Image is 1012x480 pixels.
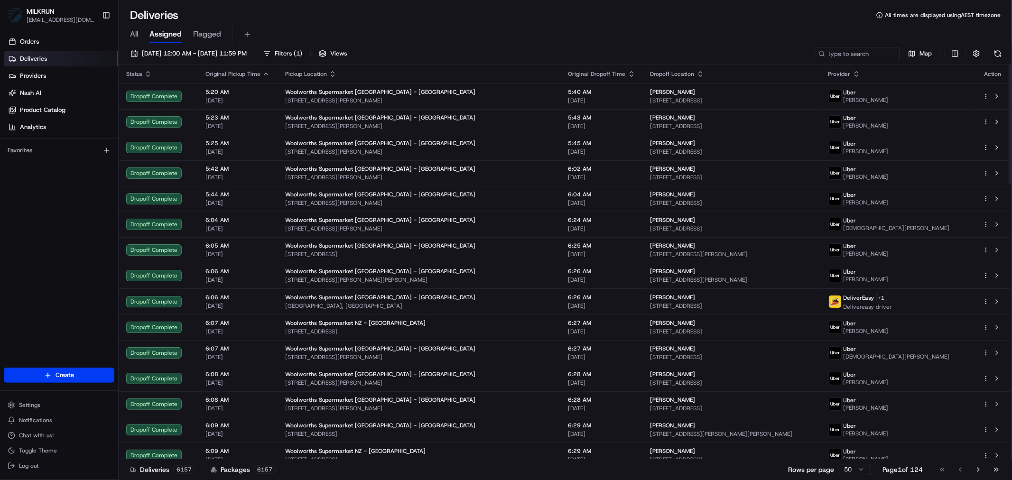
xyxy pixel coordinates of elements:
[568,88,635,96] span: 5:40 AM
[650,88,696,96] span: [PERSON_NAME]
[285,396,475,404] span: Woolworths Supermarket [GEOGRAPHIC_DATA] - [GEOGRAPHIC_DATA]
[844,404,889,412] span: [PERSON_NAME]
[4,51,118,66] a: Deliveries
[650,294,696,301] span: [PERSON_NAME]
[205,276,270,284] span: [DATE]
[844,303,892,311] span: Delivereasy driver
[568,114,635,121] span: 5:43 AM
[829,449,841,462] img: uber-new-logo.jpeg
[205,328,270,335] span: [DATE]
[844,217,856,224] span: Uber
[8,8,23,23] img: MILKRUN
[650,353,813,361] span: [STREET_ADDRESS]
[650,139,696,147] span: [PERSON_NAME]
[205,148,270,156] span: [DATE]
[285,242,475,249] span: Woolworths Supermarket [GEOGRAPHIC_DATA] - [GEOGRAPHIC_DATA]
[650,276,813,284] span: [STREET_ADDRESS][PERSON_NAME]
[650,302,813,310] span: [STREET_ADDRESS]
[568,422,635,429] span: 6:29 AM
[4,368,114,383] button: Create
[130,28,138,40] span: All
[193,28,221,40] span: Flagged
[130,465,195,474] div: Deliveries
[876,293,887,303] button: +1
[205,405,270,412] span: [DATE]
[4,120,118,135] a: Analytics
[650,70,695,78] span: Dropoff Location
[844,276,889,283] span: [PERSON_NAME]
[568,294,635,301] span: 6:26 AM
[650,422,696,429] span: [PERSON_NAME]
[568,353,635,361] span: [DATE]
[4,414,114,427] button: Notifications
[568,148,635,156] span: [DATE]
[130,8,178,23] h1: Deliveries
[844,320,856,327] span: Uber
[829,372,841,385] img: uber-new-logo.jpeg
[829,244,841,256] img: uber-new-logo.jpeg
[205,165,270,173] span: 5:42 AM
[205,114,270,121] span: 5:23 AM
[285,174,553,181] span: [STREET_ADDRESS][PERSON_NAME]
[844,122,889,129] span: [PERSON_NAME]
[844,166,856,173] span: Uber
[205,353,270,361] span: [DATE]
[844,242,856,250] span: Uber
[285,225,553,232] span: [STREET_ADDRESS][PERSON_NAME]
[4,4,98,27] button: MILKRUNMILKRUN[EMAIL_ADDRESS][DOMAIN_NAME]
[650,165,696,173] span: [PERSON_NAME]
[568,199,635,207] span: [DATE]
[285,405,553,412] span: [STREET_ADDRESS][PERSON_NAME]
[285,268,475,275] span: Woolworths Supermarket [GEOGRAPHIC_DATA] - [GEOGRAPHIC_DATA]
[568,430,635,438] span: [DATE]
[650,148,813,156] span: [STREET_ADDRESS]
[568,97,635,104] span: [DATE]
[205,345,270,352] span: 6:07 AM
[828,70,851,78] span: Provider
[650,114,696,121] span: [PERSON_NAME]
[285,199,553,207] span: [STREET_ADDRESS][PERSON_NAME]
[205,302,270,310] span: [DATE]
[829,295,841,308] img: delivereasy_logo.png
[650,430,813,438] span: [STREET_ADDRESS][PERSON_NAME][PERSON_NAME]
[254,465,276,474] div: 6157
[294,49,302,58] span: ( 1 )
[844,327,889,335] span: [PERSON_NAME]
[205,88,270,96] span: 5:20 AM
[205,430,270,438] span: [DATE]
[844,89,856,96] span: Uber
[568,191,635,198] span: 6:04 AM
[568,242,635,249] span: 6:25 AM
[844,430,889,437] span: [PERSON_NAME]
[4,68,118,83] a: Providers
[844,173,889,181] span: [PERSON_NAME]
[19,447,57,454] span: Toggle Theme
[27,7,55,16] button: MILKRUN
[568,165,635,173] span: 6:02 AM
[568,268,635,275] span: 6:26 AM
[285,122,553,130] span: [STREET_ADDRESS][PERSON_NAME]
[829,398,841,410] img: uber-new-logo.jpeg
[285,97,553,104] span: [STREET_ADDRESS][PERSON_NAME]
[829,269,841,282] img: uber-new-logo.jpeg
[205,250,270,258] span: [DATE]
[205,370,270,378] span: 6:08 AM
[285,319,426,327] span: Woolworths Supermarket NZ - [GEOGRAPHIC_DATA]
[568,302,635,310] span: [DATE]
[285,88,475,96] span: Woolworths Supermarket [GEOGRAPHIC_DATA] - [GEOGRAPHIC_DATA]
[4,459,114,472] button: Log out
[844,199,889,206] span: [PERSON_NAME]
[205,199,270,207] span: [DATE]
[285,191,475,198] span: Woolworths Supermarket [GEOGRAPHIC_DATA] - [GEOGRAPHIC_DATA]
[882,465,923,474] div: Page 1 of 124
[205,216,270,224] span: 6:04 AM
[650,370,696,378] span: [PERSON_NAME]
[259,47,306,60] button: Filters(1)
[142,49,247,58] span: [DATE] 12:00 AM - [DATE] 11:59 PM
[983,70,1003,78] div: Action
[844,455,889,463] span: [PERSON_NAME]
[27,16,94,24] button: [EMAIL_ADDRESS][DOMAIN_NAME]
[919,49,932,58] span: Map
[844,140,856,148] span: Uber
